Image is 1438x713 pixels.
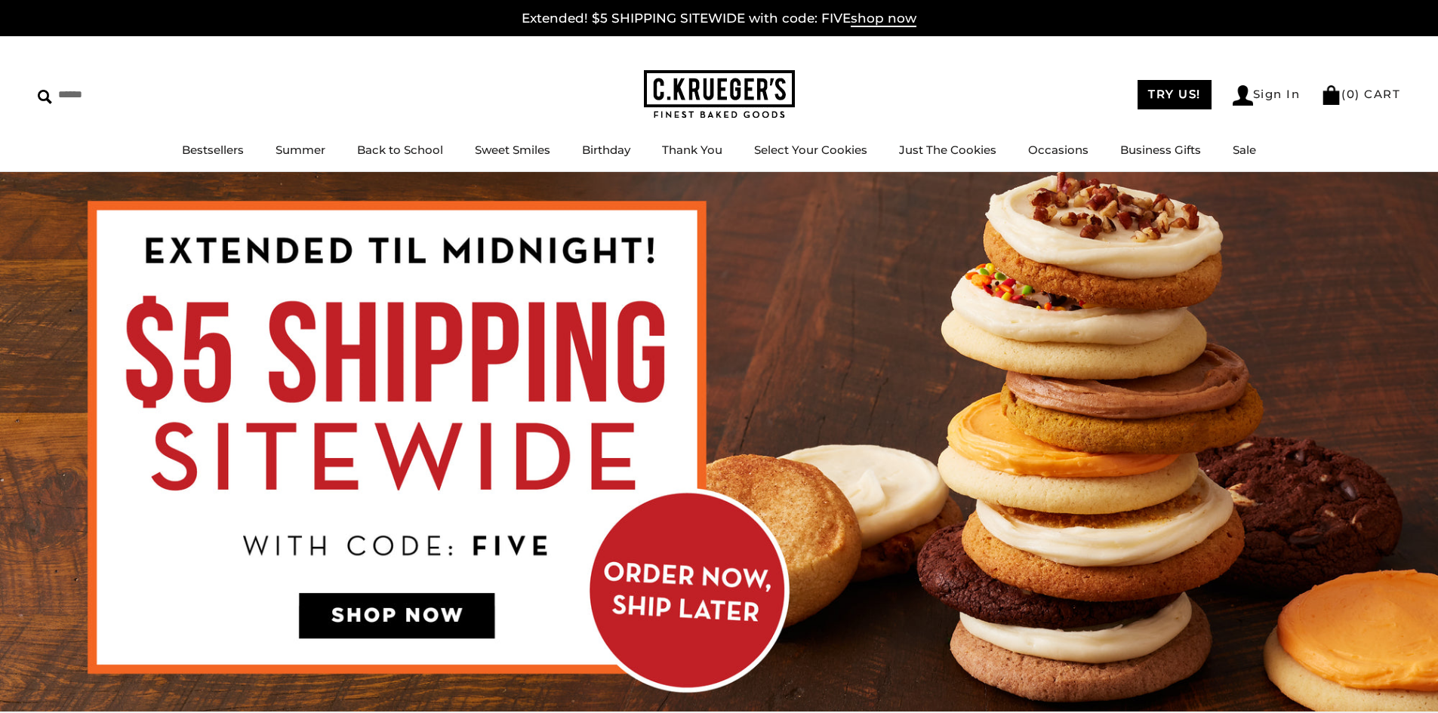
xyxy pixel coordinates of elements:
[1233,85,1253,106] img: Account
[1028,143,1089,157] a: Occasions
[182,143,244,157] a: Bestsellers
[276,143,325,157] a: Summer
[38,83,217,106] input: Search
[851,11,916,27] span: shop now
[357,143,443,157] a: Back to School
[475,143,550,157] a: Sweet Smiles
[1233,85,1301,106] a: Sign In
[754,143,867,157] a: Select Your Cookies
[1321,87,1400,101] a: (0) CART
[1138,80,1212,109] a: TRY US!
[1120,143,1201,157] a: Business Gifts
[522,11,916,27] a: Extended! $5 SHIPPING SITEWIDE with code: FIVEshop now
[1321,85,1341,105] img: Bag
[582,143,630,157] a: Birthday
[644,70,795,119] img: C.KRUEGER'S
[662,143,722,157] a: Thank You
[1347,87,1356,101] span: 0
[38,90,52,104] img: Search
[1233,143,1256,157] a: Sale
[899,143,996,157] a: Just The Cookies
